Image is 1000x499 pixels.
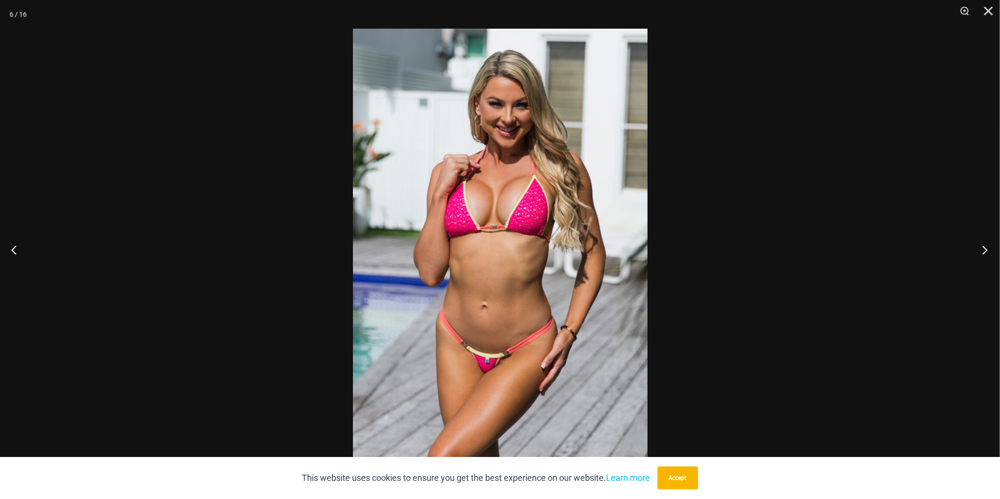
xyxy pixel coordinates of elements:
button: Accept [658,467,698,489]
div: 6 / 16 [10,7,27,21]
button: Next [964,226,1000,274]
a: Learn more [606,473,650,483]
p: This website uses cookies to ensure you get the best experience on our website. [302,471,650,485]
img: Bubble Mesh Highlight Pink 309 Top 421 Micro 01 [353,29,648,470]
